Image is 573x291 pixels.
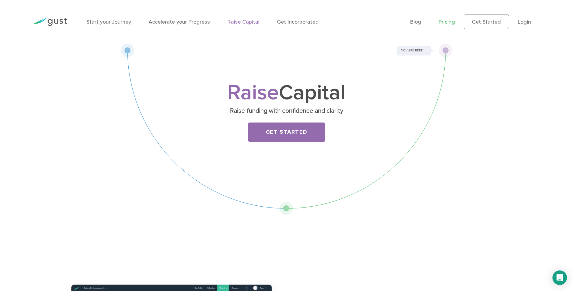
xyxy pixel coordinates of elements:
[248,123,325,142] a: Get Started
[518,19,531,25] a: Login
[410,19,421,25] a: Blog
[86,19,131,25] a: Start your Journey
[169,107,404,115] p: Raise funding with confidence and clarity
[167,83,406,103] h1: Capital
[277,19,319,25] a: Get Incorporated
[472,226,573,291] iframe: Chat Widget
[439,19,455,25] a: Pricing
[227,80,279,105] span: Raise
[464,15,509,29] a: Get Started
[33,18,67,26] img: Gust Logo
[149,19,210,25] a: Accelerate your Progress
[227,19,259,25] a: Raise Capital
